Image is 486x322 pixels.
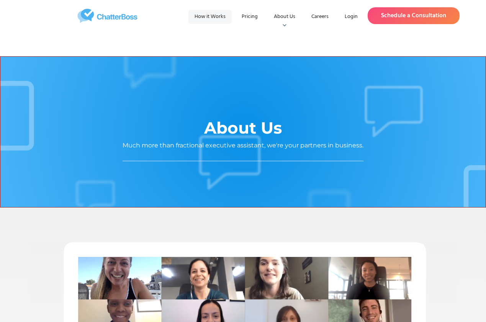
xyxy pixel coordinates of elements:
[26,9,188,23] a: home
[305,10,335,24] a: Careers
[339,10,364,24] a: Login
[268,10,301,24] div: About Us
[274,13,295,21] div: About Us
[448,284,477,313] iframe: Drift Widget Chat Controller
[368,7,460,24] a: Schedule a Consultation
[204,118,282,138] h1: About Us
[236,10,264,24] a: Pricing
[328,132,481,288] iframe: To enrich screen reader interactions, please activate Accessibility in Grammarly extension settings
[123,142,363,149] div: Much more than fractional executive assistant, we're your partners in business.
[188,10,232,24] a: How it Works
